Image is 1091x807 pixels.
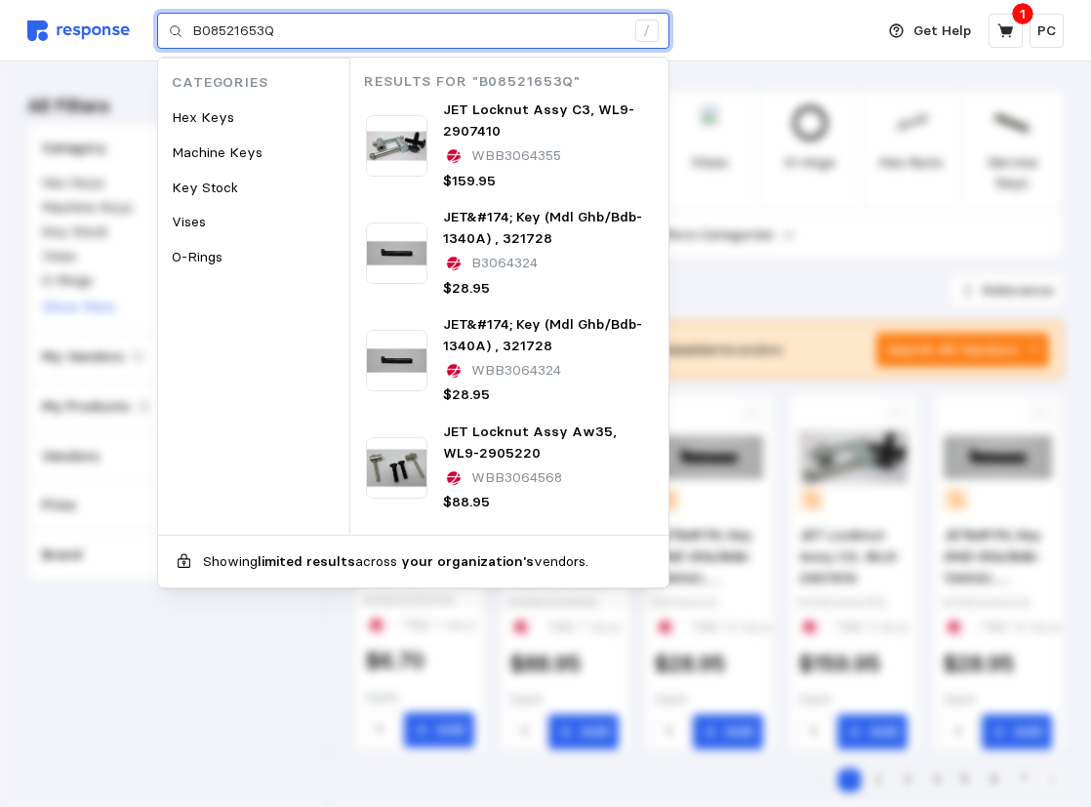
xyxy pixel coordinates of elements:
span: Vises [172,213,206,230]
span: O-Rings [172,248,222,265]
button: PC [1030,14,1064,48]
img: WMH_2905220.webp [366,437,427,499]
b: limited results [258,552,355,570]
p: Showing across vendors. [203,551,588,573]
span: Key Stock [172,179,238,196]
p: PC [1037,20,1056,42]
p: B3064324 [471,253,538,274]
img: WMH_321728.webp [366,330,427,391]
span: JET Locknut Assy Aw35, WL9-2905220 [443,423,617,462]
div: / [635,20,659,43]
p: WBB3064324 [471,360,561,382]
img: WMH_321728.webp [366,222,427,284]
p: $28.95 [443,384,490,406]
p: $88.95 [443,492,490,513]
p: Categories [172,72,349,94]
img: svg%3e [27,20,130,41]
button: Get Help [877,13,983,50]
p: Results for "B08521653Q" [364,71,668,93]
p: WBB3064568 [471,467,562,489]
span: Machine Keys [172,143,263,161]
p: 1 [1020,3,1026,24]
span: JET Locknut Assy C3, WL9-2907410 [443,101,634,140]
span: JET&#174; Key (Mdl Ghb/Bdb-1340A) , 321728 [443,315,642,354]
p: Get Help [913,20,971,42]
span: JET&#174; Key (Mdl Ghb/Bdb-1340A) , 321728 [443,208,642,247]
p: $159.95 [443,171,496,192]
img: WMH_2907410.webp [366,115,427,177]
span: Hex Keys [172,108,234,126]
p: WBB3064355 [471,145,561,167]
input: Search for a product name or SKU [192,14,625,49]
p: $28.95 [443,278,490,300]
b: your organization's [401,552,534,570]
